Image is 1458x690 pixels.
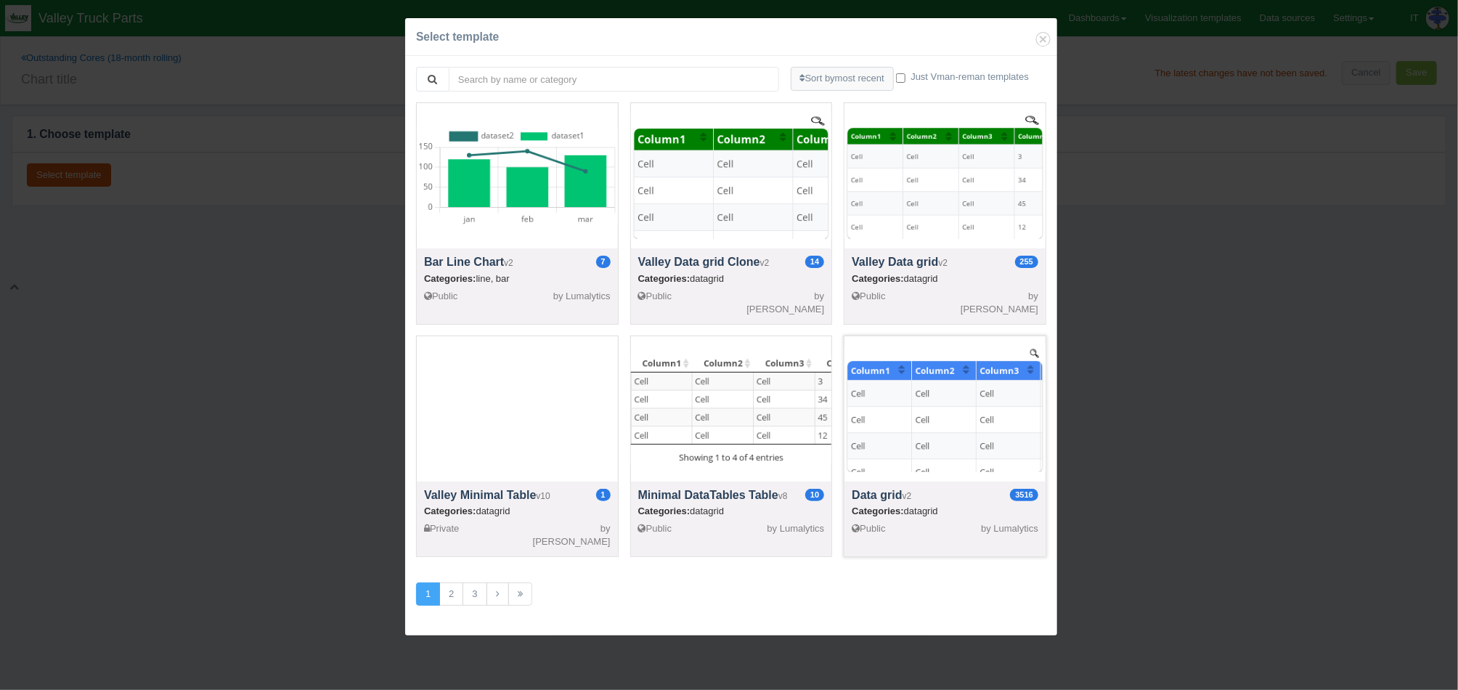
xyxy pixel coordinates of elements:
small: v8 [778,491,788,501]
h4: Bar Line Chart [424,256,611,269]
div: Public [632,290,731,304]
h4: Valley Data grid [852,256,1038,269]
div: Public [846,522,945,536]
button: Close [1036,32,1051,46]
span: Usage [1015,256,1038,268]
span: Usage [805,256,824,268]
input: Just Vman-reman templates [896,73,905,83]
span: Usage [1010,489,1038,501]
div: Public [418,290,517,304]
div: datagrid [852,272,1038,286]
div: by Lumalytics [731,522,830,536]
div: Public [846,290,945,304]
span: Usage [805,489,824,501]
span: Categories: [852,273,904,284]
span: most recent [835,73,884,84]
small: v2 [760,258,770,268]
label: Just Vman-reman templates [911,70,1029,84]
div: Public [632,522,731,536]
a: 2 [439,583,463,606]
span: Categories: [852,506,904,516]
div: line, bar [424,272,611,286]
small: v2 [504,258,513,268]
div: by [PERSON_NAME] [731,290,830,317]
small: v2 [903,491,912,501]
div: by [PERSON_NAME] [945,290,1044,317]
h4: Valley Minimal Table [424,489,611,502]
small: v10 [536,491,550,501]
span: Categories: [424,506,476,516]
span: Categories: [638,273,691,284]
h4: Minimal DataTables Table [638,489,825,502]
h4: Valley Data grid Clone [638,256,825,269]
input: Search by name or category [449,67,779,92]
div: Select template [416,29,1046,45]
span: Categories: [638,506,691,516]
div: by [PERSON_NAME] [517,522,616,549]
div: datagrid [638,505,825,519]
div: datagrid [424,505,611,519]
span: Usage [596,489,611,501]
div: Private [418,522,517,536]
div: datagrid [638,272,825,286]
div: datagrid [852,505,1038,519]
a: 3 [463,583,486,606]
button: Sort bymost recent [791,67,894,91]
small: v2 [938,258,948,268]
div: by Lumalytics [517,290,616,304]
span: Usage [596,256,611,268]
a: 1 [416,583,440,606]
h4: Data grid [852,489,1038,502]
span: Categories: [424,273,476,284]
div: by Lumalytics [945,522,1044,536]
